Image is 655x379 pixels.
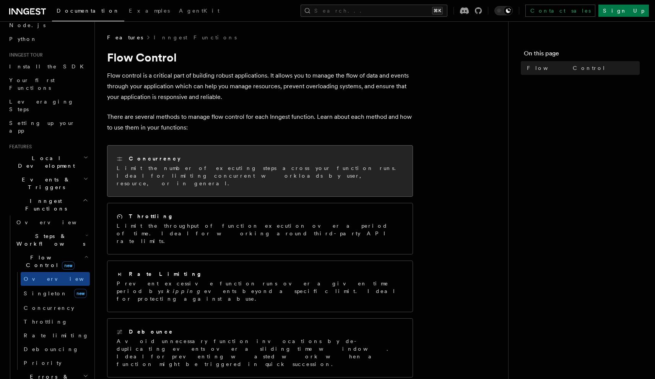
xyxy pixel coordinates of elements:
a: Sign Up [598,5,649,17]
a: Rate limiting [21,329,90,342]
a: DebounceAvoid unnecessary function invocations by de-duplicating events over a sliding time windo... [107,318,413,377]
span: Features [107,34,143,41]
span: Steps & Workflows [13,232,85,248]
button: Events & Triggers [6,173,90,194]
span: Local Development [6,154,83,170]
button: Steps & Workflows [13,229,90,251]
a: ThrottlingLimit the throughput of function execution over a period of time. Ideal for working aro... [107,203,413,254]
h2: Concurrency [129,155,180,162]
button: Search...⌘K [301,5,447,17]
span: Overview [24,276,102,282]
button: Local Development [6,151,90,173]
a: Contact sales [525,5,595,17]
em: skipping [161,288,204,294]
a: ConcurrencyLimit the number of executing steps across your function runs. Ideal for limiting conc... [107,145,413,197]
a: Overview [21,272,90,286]
span: Rate limiting [24,332,89,339]
span: Node.js [9,22,46,28]
a: Concurrency [21,301,90,315]
h2: Throttling [129,212,174,220]
a: Singletonnew [21,286,90,301]
span: Documentation [57,8,120,14]
button: Inngest Functions [6,194,90,215]
span: Python [9,36,37,42]
a: Debouncing [21,342,90,356]
a: Python [6,32,90,46]
a: Your first Functions [6,73,90,95]
span: Setting up your app [9,120,75,134]
a: Install the SDK [6,60,90,73]
a: Inngest Functions [154,34,237,41]
a: Setting up your app [6,116,90,138]
span: AgentKit [179,8,219,14]
span: Features [6,144,32,150]
span: Throttling [24,319,68,325]
a: Leveraging Steps [6,95,90,116]
span: new [62,261,75,270]
span: Concurrency [24,305,74,311]
a: Examples [124,2,174,21]
p: Limit the number of executing steps across your function runs. Ideal for limiting concurrent work... [117,164,403,187]
span: Inngest Functions [6,197,83,212]
span: Debouncing [24,346,79,352]
span: Install the SDK [9,63,88,70]
span: Singleton [24,290,67,296]
a: Node.js [6,18,90,32]
p: Prevent excessive function runs over a given time period by events beyond a specific limit. Ideal... [117,280,403,303]
span: Leveraging Steps [9,99,74,112]
a: Documentation [52,2,124,21]
p: Flow control is a critical part of building robust applications. It allows you to manage the flow... [107,70,413,102]
span: Examples [129,8,170,14]
a: Overview [13,215,90,229]
a: Throttling [21,315,90,329]
p: Limit the throughput of function execution over a period of time. Ideal for working around third-... [117,222,403,245]
span: Inngest tour [6,52,43,58]
h1: Flow Control [107,50,413,64]
div: Flow Controlnew [13,272,90,370]
a: Flow Control [524,61,640,75]
a: Rate LimitingPrevent excessive function runs over a given time period byskippingevents beyond a s... [107,261,413,312]
span: Priority [24,360,62,366]
h2: Debounce [129,328,173,335]
h2: Rate Limiting [129,270,202,278]
p: There are several methods to manage flow control for each Inngest function. Learn about each meth... [107,112,413,133]
span: Flow Control [527,64,606,72]
span: Your first Functions [9,77,55,91]
span: Events & Triggers [6,176,83,191]
a: Priority [21,356,90,370]
button: Flow Controlnew [13,251,90,272]
h4: On this page [524,49,640,61]
span: new [74,289,87,298]
p: Avoid unnecessary function invocations by de-duplicating events over a sliding time window. Ideal... [117,337,403,368]
a: AgentKit [174,2,224,21]
span: Overview [16,219,95,225]
span: Flow Control [13,254,84,269]
kbd: ⌘K [432,7,443,15]
button: Toggle dark mode [494,6,513,15]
